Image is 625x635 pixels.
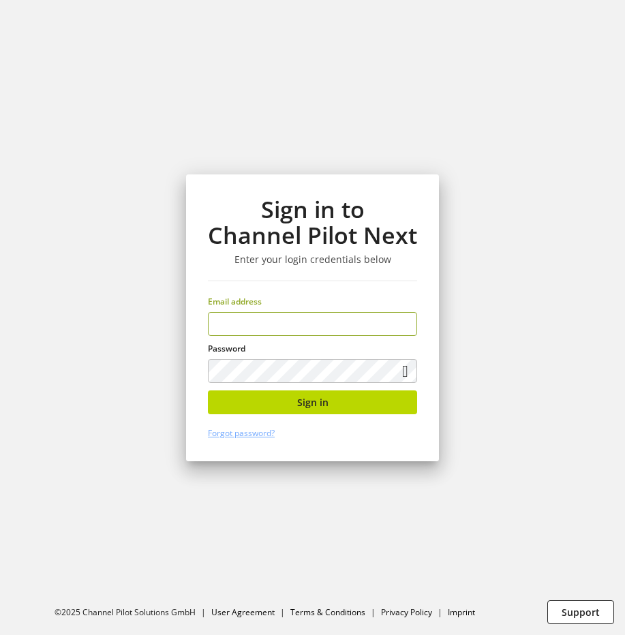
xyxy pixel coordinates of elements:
[290,606,365,618] a: Terms & Conditions
[208,253,417,266] h3: Enter your login credentials below
[208,196,417,249] h1: Sign in to Channel Pilot Next
[297,395,329,409] span: Sign in
[208,427,275,439] a: Forgot password?
[547,600,614,624] button: Support
[208,296,262,307] span: Email address
[55,606,211,619] li: ©2025 Channel Pilot Solutions GmbH
[208,343,245,354] span: Password
[208,390,417,414] button: Sign in
[211,606,275,618] a: User Agreement
[562,605,600,619] span: Support
[381,606,432,618] a: Privacy Policy
[448,606,475,618] a: Imprint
